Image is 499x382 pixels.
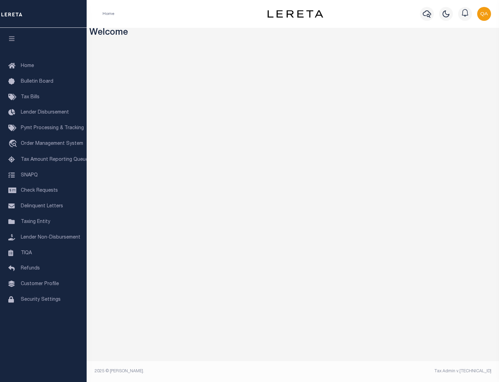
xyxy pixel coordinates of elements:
div: 2025 © [PERSON_NAME]. [89,368,293,374]
i: travel_explore [8,140,19,149]
span: Customer Profile [21,282,59,286]
span: Home [21,64,34,68]
span: Security Settings [21,297,61,302]
span: Tax Amount Reporting Queue [21,157,88,162]
span: Lender Non-Disbursement [21,235,80,240]
span: Delinquent Letters [21,204,63,209]
li: Home [103,11,114,17]
div: Tax Admin v.[TECHNICAL_ID] [298,368,491,374]
span: Taxing Entity [21,219,50,224]
span: Pymt Processing & Tracking [21,126,84,131]
img: svg+xml;base64,PHN2ZyB4bWxucz0iaHR0cDovL3d3dy53My5vcmcvMjAwMC9zdmciIHBvaW50ZXItZXZlbnRzPSJub25lIi... [477,7,491,21]
h3: Welcome [89,28,497,39]
img: logo-dark.svg [268,10,323,18]
span: Bulletin Board [21,79,53,84]
span: Refunds [21,266,40,271]
span: SNAPQ [21,173,38,177]
span: TIQA [21,250,32,255]
span: Check Requests [21,188,58,193]
span: Order Management System [21,141,83,146]
span: Lender Disbursement [21,110,69,115]
span: Tax Bills [21,95,40,100]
